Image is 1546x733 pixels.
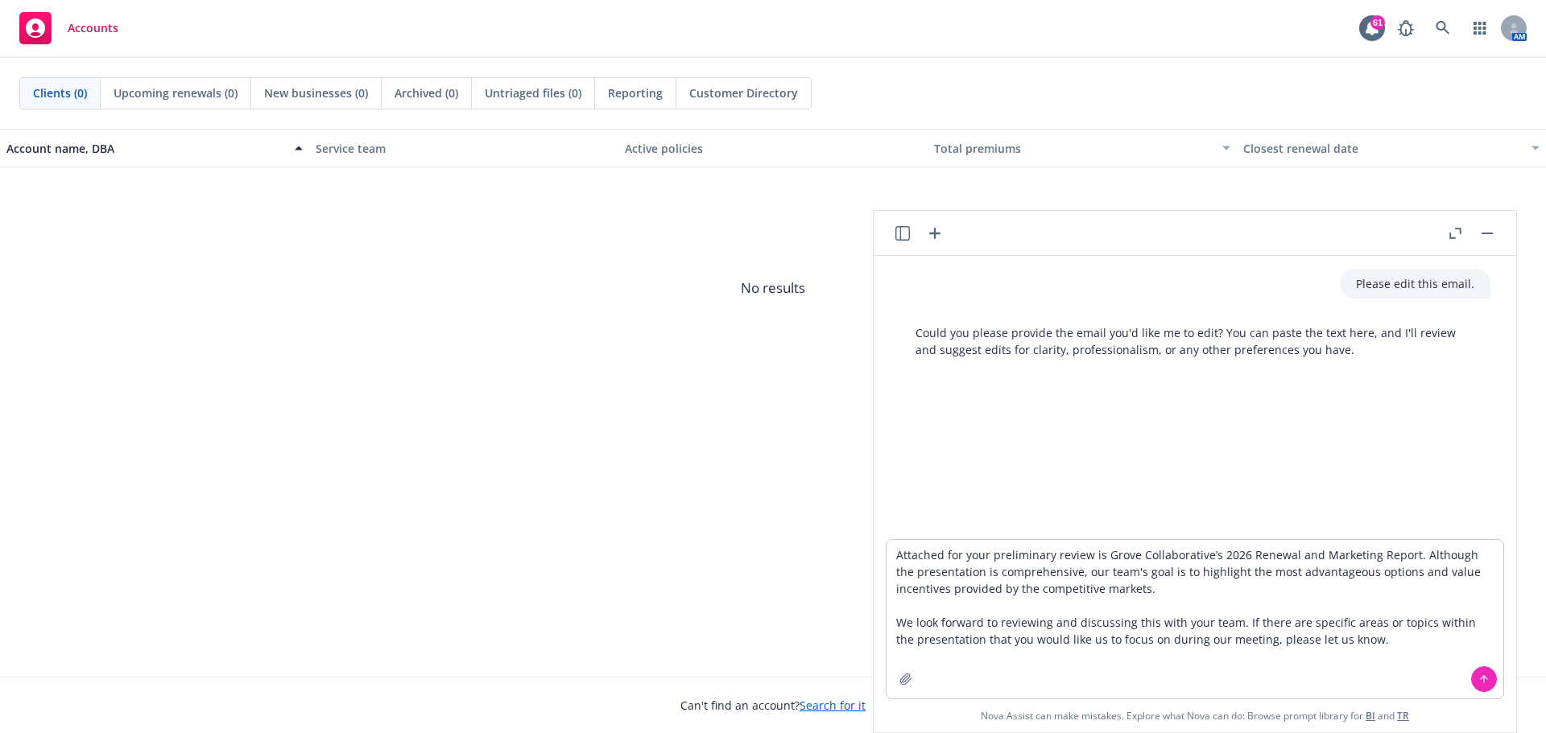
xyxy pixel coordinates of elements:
span: Reporting [608,84,663,101]
span: New businesses (0) [264,84,368,101]
div: Closest renewal date [1243,140,1522,157]
span: Customer Directory [689,84,798,101]
button: Closest renewal date [1237,129,1546,167]
div: Active policies [625,140,921,157]
span: Archived (0) [395,84,458,101]
span: Accounts [68,22,118,35]
a: Report a Bug [1390,12,1422,44]
span: Nova Assist can make mistakes. Explore what Nova can do: Browse prompt library for and [880,699,1510,732]
p: Please edit this email. [1356,275,1474,292]
a: Switch app [1464,12,1496,44]
a: TR [1397,709,1409,723]
textarea: Attached for your preliminary review is Grove Collaborative’s 2026 Renewal and Marketing Report. ... [887,540,1503,698]
p: Could you please provide the email you'd like me to edit? You can paste the text here, and I'll r... [916,324,1474,358]
a: Accounts [13,6,125,51]
div: Account name, DBA [6,140,285,157]
div: Total premiums [934,140,1213,157]
span: Upcoming renewals (0) [114,84,238,101]
div: Service team [316,140,612,157]
button: Service team [309,129,618,167]
a: Search for it [800,698,866,713]
a: Search [1427,12,1459,44]
div: 61 [1370,15,1385,30]
a: BI [1366,709,1375,723]
button: Total premiums [928,129,1237,167]
span: Clients (0) [33,84,87,101]
button: Active policies [618,129,928,167]
span: Untriaged files (0) [485,84,581,101]
span: Can't find an account? [680,697,866,714]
